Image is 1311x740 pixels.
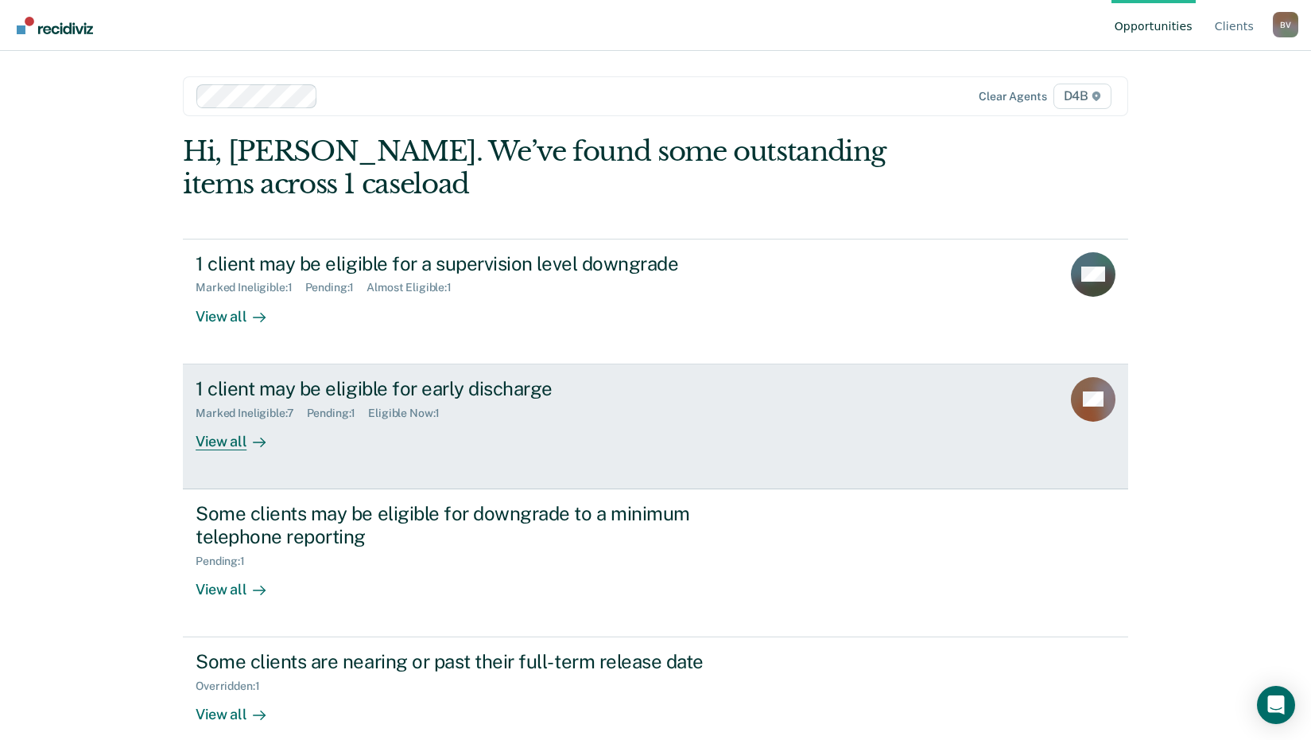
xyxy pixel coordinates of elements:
div: B V [1273,12,1298,37]
div: View all [196,693,285,724]
span: D4B [1053,84,1111,109]
div: Almost Eligible : 1 [367,281,464,294]
div: Hi, [PERSON_NAME]. We’ve found some outstanding items across 1 caseload [183,135,939,201]
div: Open Intercom Messenger [1257,686,1295,724]
div: Clear agents [979,90,1046,103]
div: Marked Ineligible : 7 [196,407,306,420]
div: Overridden : 1 [196,680,272,693]
div: View all [196,567,285,598]
div: Pending : 1 [196,555,258,568]
a: Some clients may be eligible for downgrade to a minimum telephone reportingPending:1View all [183,489,1128,637]
img: Recidiviz [17,17,93,34]
a: 1 client may be eligible for a supervision level downgradeMarked Ineligible:1Pending:1Almost Elig... [183,239,1128,364]
div: View all [196,294,285,325]
div: View all [196,419,285,450]
div: Pending : 1 [307,407,369,420]
div: Some clients are nearing or past their full-term release date [196,650,754,673]
a: 1 client may be eligible for early dischargeMarked Ineligible:7Pending:1Eligible Now:1View all [183,364,1128,489]
div: 1 client may be eligible for early discharge [196,377,754,400]
div: Pending : 1 [305,281,367,294]
div: Marked Ineligible : 1 [196,281,304,294]
button: Profile dropdown button [1273,12,1298,37]
div: 1 client may be eligible for a supervision level downgrade [196,252,754,275]
div: Eligible Now : 1 [368,407,452,420]
div: Some clients may be eligible for downgrade to a minimum telephone reporting [196,502,754,548]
